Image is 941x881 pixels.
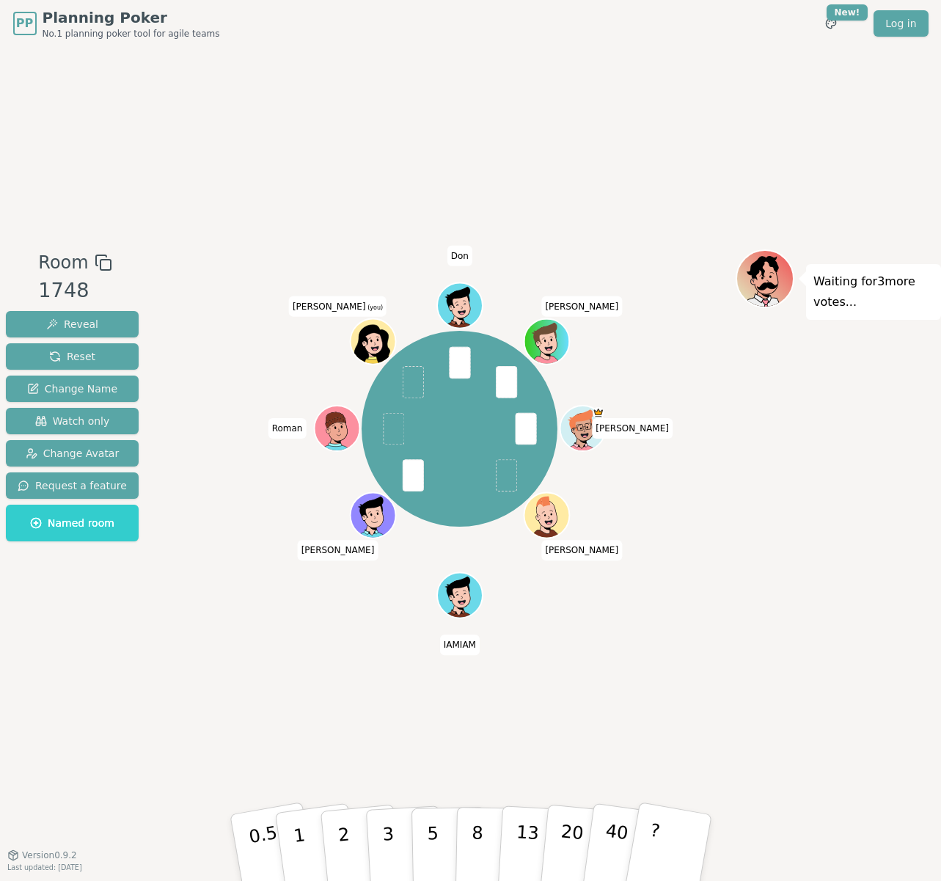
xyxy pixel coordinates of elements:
[13,7,220,40] a: PPPlanning PokerNo.1 planning poker tool for agile teams
[46,317,98,332] span: Reveal
[7,863,82,871] span: Last updated: [DATE]
[541,540,622,560] span: Click to change your name
[22,849,77,861] span: Version 0.9.2
[49,349,95,364] span: Reset
[6,472,139,499] button: Request a feature
[818,10,844,37] button: New!
[16,15,33,32] span: PP
[298,540,378,560] span: Click to change your name
[6,343,139,370] button: Reset
[38,276,111,306] div: 1748
[541,296,622,317] span: Click to change your name
[27,381,117,396] span: Change Name
[440,635,480,655] span: Click to change your name
[289,296,387,317] span: Click to change your name
[6,408,139,434] button: Watch only
[827,4,868,21] div: New!
[592,418,673,439] span: Click to change your name
[268,418,307,439] span: Click to change your name
[26,446,120,461] span: Change Avatar
[6,440,139,467] button: Change Avatar
[366,304,384,311] span: (you)
[35,414,110,428] span: Watch only
[18,478,127,493] span: Request a feature
[6,505,139,541] button: Named room
[43,7,220,28] span: Planning Poker
[7,849,77,861] button: Version0.9.2
[30,516,114,530] span: Named room
[6,311,139,337] button: Reveal
[874,10,928,37] a: Log in
[813,271,934,312] p: Waiting for 3 more votes...
[593,407,604,418] span: James is the host
[351,321,394,363] button: Click to change your avatar
[447,246,472,266] span: Click to change your name
[43,28,220,40] span: No.1 planning poker tool for agile teams
[38,249,88,276] span: Room
[6,376,139,402] button: Change Name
